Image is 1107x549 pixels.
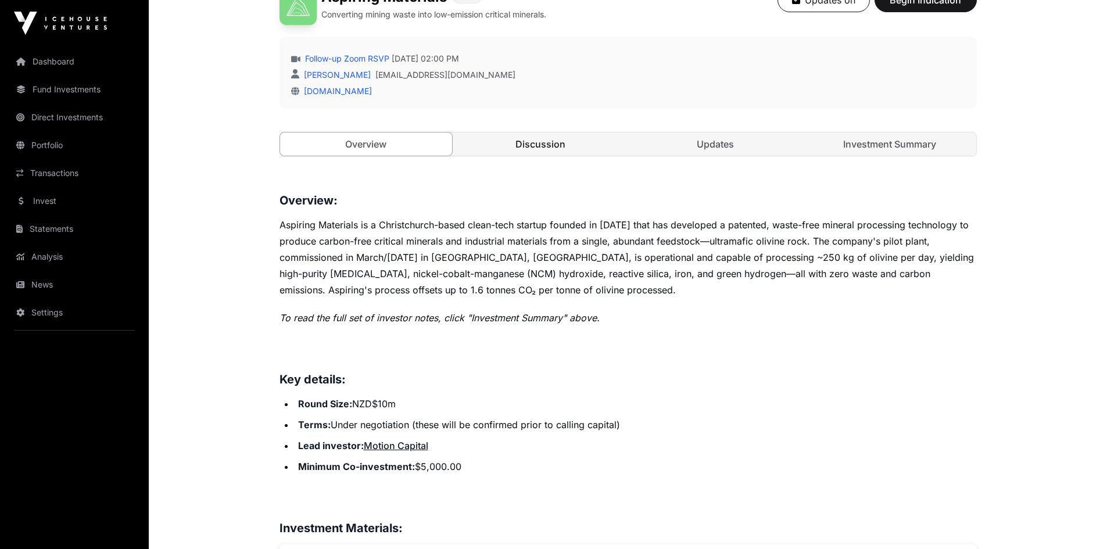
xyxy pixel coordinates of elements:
p: Converting mining waste into low-emission critical minerals. [321,9,546,20]
h3: Investment Materials: [280,519,977,537]
a: Portfolio [9,132,139,158]
li: NZD$10m [295,396,977,412]
img: Icehouse Ventures Logo [14,12,107,35]
strong: Lead investor [298,440,361,451]
a: Follow-up Zoom RSVP [303,53,389,64]
em: To read the full set of investor notes, click "Investment Summary" above. [280,312,600,324]
strong: Terms: [298,419,331,430]
a: Investment Summary [804,132,976,156]
a: [DOMAIN_NAME] [299,86,372,96]
a: Overview [280,132,453,156]
a: Updates [629,132,802,156]
a: [EMAIL_ADDRESS][DOMAIN_NAME] [375,69,515,81]
span: [DATE] 02:00 PM [392,53,459,64]
a: News [9,272,139,297]
a: Dashboard [9,49,139,74]
a: Discussion [454,132,627,156]
h3: Overview: [280,191,977,210]
li: $5,000.00 [295,458,977,475]
h3: Key details: [280,370,977,389]
li: Under negotiation (these will be confirmed prior to calling capital) [295,417,977,433]
a: Fund Investments [9,77,139,102]
a: Statements [9,216,139,242]
a: Direct Investments [9,105,139,130]
nav: Tabs [280,132,976,156]
p: Aspiring Materials is a Christchurch-based clean-tech startup founded in [DATE] that has develope... [280,217,977,298]
a: Transactions [9,160,139,186]
strong: Round Size: [298,398,352,410]
a: [PERSON_NAME] [302,70,371,80]
a: Motion Capital [364,440,428,451]
strong: Minimum Co-investment: [298,461,415,472]
a: Invest [9,188,139,214]
strong: : [361,440,364,451]
iframe: Chat Widget [1049,493,1107,549]
a: Analysis [9,244,139,270]
a: Settings [9,300,139,325]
